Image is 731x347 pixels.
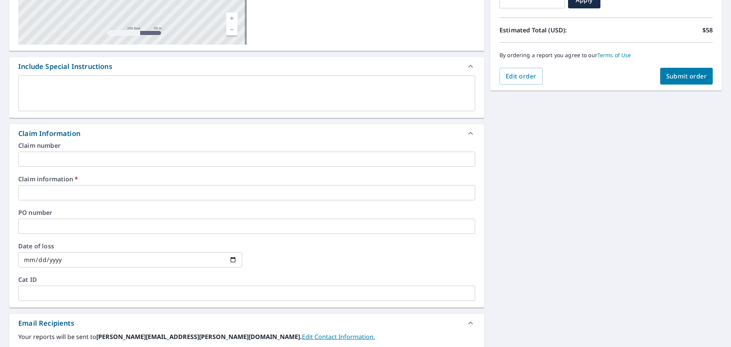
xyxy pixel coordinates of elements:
[18,332,475,341] label: Your reports will be sent to
[500,26,606,35] p: Estimated Total (USD):
[18,176,475,182] label: Claim information
[226,13,238,24] a: Current Level 17, Zoom In
[18,209,475,216] label: PO number
[660,68,713,85] button: Submit order
[9,57,484,75] div: Include Special Instructions
[506,72,536,80] span: Edit order
[302,333,375,341] a: EditContactInfo
[18,318,74,328] div: Email Recipients
[9,314,484,332] div: Email Recipients
[9,124,484,142] div: Claim Information
[18,61,112,72] div: Include Special Instructions
[226,24,238,35] a: Current Level 17, Zoom Out
[597,51,631,59] a: Terms of Use
[18,142,475,149] label: Claim number
[96,333,302,341] b: [PERSON_NAME][EMAIL_ADDRESS][PERSON_NAME][DOMAIN_NAME].
[702,26,713,35] p: $58
[18,128,80,139] div: Claim Information
[18,243,242,249] label: Date of loss
[500,68,543,85] button: Edit order
[666,72,707,80] span: Submit order
[18,277,475,283] label: Cat ID
[500,52,713,59] p: By ordering a report you agree to our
